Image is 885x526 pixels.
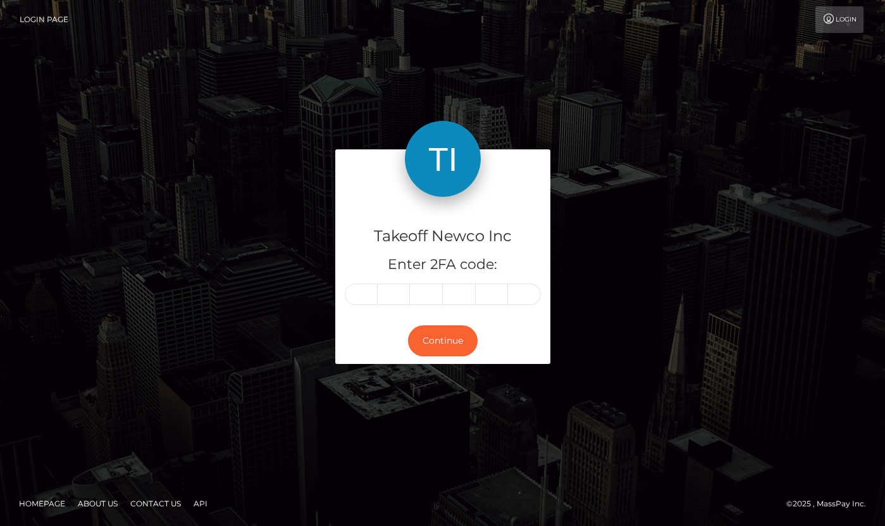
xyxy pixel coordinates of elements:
a: Contact Us [125,494,186,513]
a: About Us [73,494,123,513]
a: Login Page [20,6,68,33]
h4: Takeoff Newco Inc [345,225,541,247]
div: © 2025 , MassPay Inc. [786,497,876,511]
img: Takeoff Newco Inc [405,121,481,197]
a: API [189,494,213,513]
button: Continue [408,325,478,356]
a: Login [815,6,863,33]
h5: Enter 2FA code: [345,255,541,275]
a: Homepage [14,494,70,513]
